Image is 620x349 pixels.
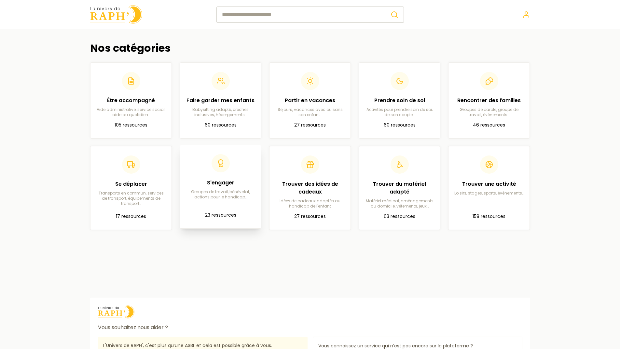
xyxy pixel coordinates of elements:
a: Prendre soin de soiActivités pour prendre soin de soi, de son couple…60 ressources [359,62,440,139]
p: Groupes de travail, bénévolat, actions pour le handicap… [185,189,256,200]
h2: Trouver du matériel adapté [364,180,435,196]
a: S'engagerGroupes de travail, bénévolat, actions pour le handicap…23 ressources [180,145,261,229]
h2: Se déplacer [96,180,166,188]
img: logo Univers de Raph [98,305,134,318]
img: Univers de Raph logo [90,5,142,24]
h2: Faire garder mes enfants [185,97,256,104]
p: 23 ressources [185,211,256,219]
p: 105 ressources [96,121,166,129]
a: Trouver du matériel adaptéMatériel médical, aménagements du domicile, vêtements, jeux…63 ressources [359,146,440,230]
p: Transports en commun, services de transport, équipements de transport… [96,191,166,206]
a: Trouver une activitéLoisirs, stages, sports, événements…158 ressources [448,146,530,230]
h2: Rencontrer des familles [454,97,524,104]
a: Être accompagnéAide administrative, service social, aide au quotidien…105 ressources [90,62,172,139]
a: Se connecter [522,11,530,19]
p: Matériel médical, aménagements du domicile, vêtements, jeux… [364,198,435,209]
a: Rencontrer des famillesGroupes de parole, groupe de travail, événements…46 ressources [448,62,530,139]
h2: Prendre soin de soi [364,97,435,104]
a: Faire garder mes enfantsBabysitting adapté, crèches inclusives, hébergements…60 ressources [180,62,261,139]
p: 46 ressources [454,121,524,129]
h2: Être accompagné [96,97,166,104]
button: Rechercher [385,7,404,23]
h2: Nos catégories [90,42,530,54]
a: Trouver des idées de cadeauxIdées de cadeaux adaptés au handicap de l'enfant27 ressources [269,146,351,230]
p: Activités pour prendre soin de soi, de son couple… [364,107,435,117]
p: 60 ressources [364,121,435,129]
p: Vous souhaitez nous aider ? [98,324,522,331]
p: 63 ressources [364,213,435,221]
a: Se déplacerTransports en commun, services de transport, équipements de transport…17 ressources [90,146,172,230]
h2: S'engager [185,179,256,187]
p: 27 ressources [275,213,345,221]
p: 158 ressources [454,213,524,221]
h2: Trouver des idées de cadeaux [275,180,345,196]
p: Babysitting adapté, crèches inclusives, hébergements… [185,107,256,117]
p: 27 ressources [275,121,345,129]
h2: Trouver une activité [454,180,524,188]
p: Aide administrative, service social, aide au quotidien… [96,107,166,117]
p: 17 ressources [96,213,166,221]
p: Séjours, vacances avec ou sans son enfant… [275,107,345,117]
p: Loisirs, stages, sports, événements… [454,191,524,196]
a: Partir en vacancesSéjours, vacances avec ou sans son enfant…27 ressources [269,62,351,139]
p: 60 ressources [185,121,256,129]
p: Groupes de parole, groupe de travail, événements… [454,107,524,117]
p: Idées de cadeaux adaptés au handicap de l'enfant [275,198,345,209]
h2: Partir en vacances [275,97,345,104]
